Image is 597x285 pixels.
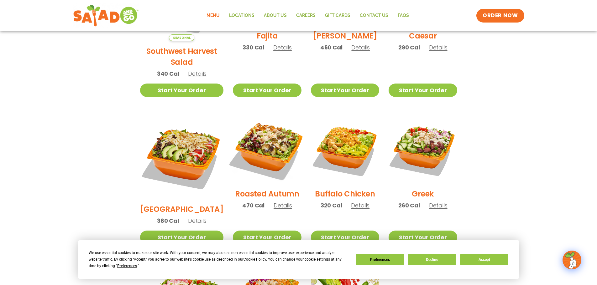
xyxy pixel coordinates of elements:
a: Start Your Order [389,84,457,97]
span: Details [351,43,370,51]
div: We use essential cookies to make our site work. With your consent, we may also use non-essential ... [89,250,348,269]
button: Decline [408,254,456,265]
span: ORDER NOW [483,12,518,19]
img: wpChatIcon [563,251,581,269]
h2: [GEOGRAPHIC_DATA] [140,204,224,215]
a: Careers [291,8,320,23]
img: Product photo for BBQ Ranch Salad [140,115,224,199]
span: 340 Cal [157,69,179,78]
a: Menu [202,8,224,23]
span: Cookie Policy [244,257,266,262]
h2: Fajita [257,30,278,41]
span: 470 Cal [242,201,264,210]
h2: [PERSON_NAME] [313,30,377,41]
h2: Southwest Harvest Salad [140,46,224,68]
img: Product photo for Greek Salad [389,115,457,184]
h2: Roasted Autumn [235,188,299,199]
span: Details [429,201,448,209]
span: Details [188,217,207,225]
span: Details [351,201,369,209]
img: Product photo for Buffalo Chicken Salad [311,115,379,184]
a: Start Your Order [140,84,224,97]
span: Details [274,201,292,209]
span: 380 Cal [157,216,179,225]
a: FAQs [393,8,414,23]
nav: Menu [202,8,414,23]
h2: Buffalo Chicken [315,188,375,199]
a: Contact Us [355,8,393,23]
h2: Greek [412,188,434,199]
a: Start Your Order [311,231,379,244]
a: About Us [259,8,291,23]
span: Details [273,43,292,51]
span: Seasonal [169,34,194,41]
span: 460 Cal [320,43,343,52]
button: Preferences [356,254,404,265]
a: Start Your Order [311,84,379,97]
div: Cookie Consent Prompt [78,240,519,279]
img: new-SAG-logo-768×292 [73,3,139,28]
a: Locations [224,8,259,23]
a: ORDER NOW [476,9,524,23]
span: 320 Cal [321,201,342,210]
span: 260 Cal [398,201,420,210]
span: Details [429,43,448,51]
a: Start Your Order [140,231,224,244]
span: 330 Cal [243,43,264,52]
button: Accept [460,254,508,265]
a: Start Your Order [233,231,301,244]
a: Start Your Order [389,231,457,244]
span: Preferences [117,264,137,268]
span: 290 Cal [398,43,420,52]
a: GIFT CARDS [320,8,355,23]
a: Start Your Order [233,84,301,97]
img: Product photo for Roasted Autumn Salad [227,109,307,190]
h2: Caesar [409,30,437,41]
span: Details [188,70,207,78]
